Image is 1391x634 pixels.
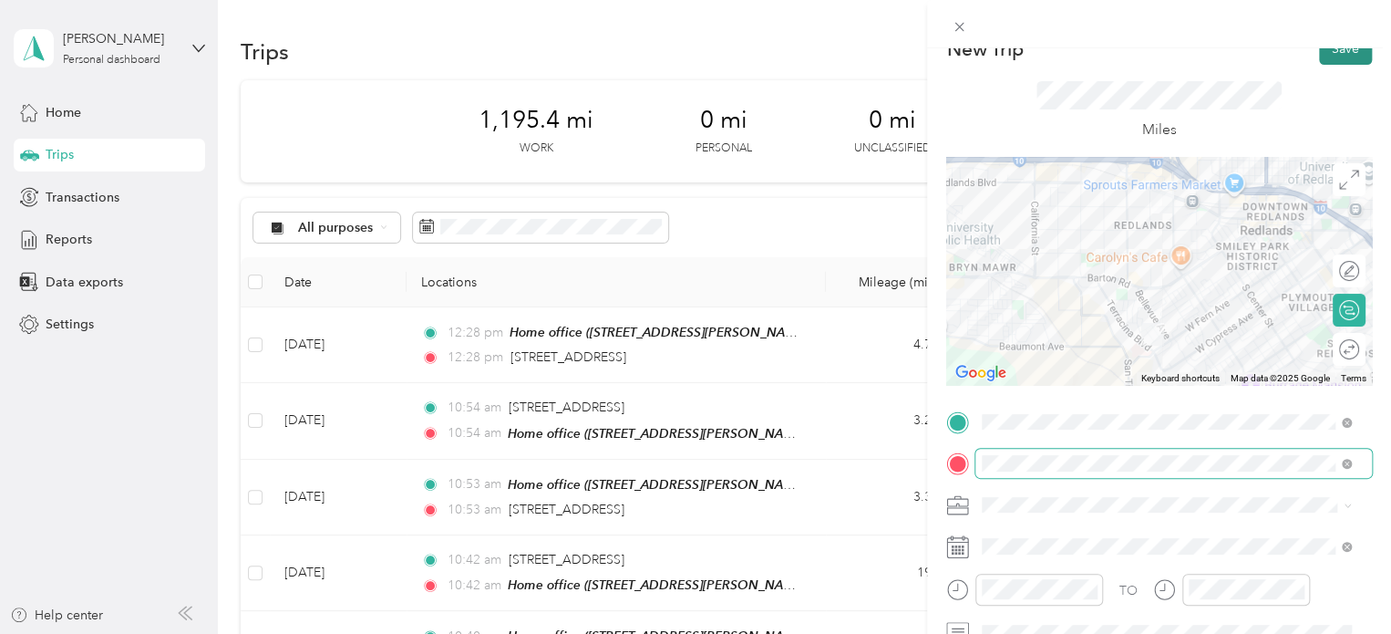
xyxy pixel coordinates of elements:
[1289,532,1391,634] iframe: Everlance-gr Chat Button Frame
[951,361,1011,385] a: Open this area in Google Maps (opens a new window)
[1141,372,1220,385] button: Keyboard shortcuts
[1119,581,1138,600] div: TO
[951,361,1011,385] img: Google
[1231,373,1330,383] span: Map data ©2025 Google
[946,36,1023,62] p: New Trip
[1319,33,1372,65] button: Save
[1142,119,1177,141] p: Miles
